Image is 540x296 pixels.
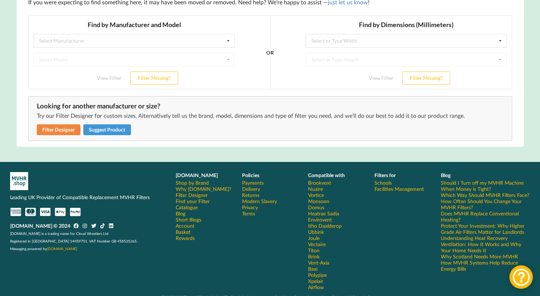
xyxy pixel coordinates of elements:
[308,259,329,266] a: Vent-Axia
[5,5,207,14] h3: Find by Manufacturer and Model
[37,124,81,136] a: Filter Designer
[308,272,327,278] a: Polypipe
[10,231,109,236] span: [DOMAIN_NAME] is a trading name for Cloud Wrestlers Ltd
[11,23,57,28] div: Select Manufacturer
[242,192,259,198] a: Returns
[308,229,324,235] a: Ubbink
[176,229,190,235] a: Basket
[176,210,185,216] a: Blog
[10,246,77,251] span: Messaging powered by
[242,204,258,210] a: Privacy
[441,172,451,178] b: Blog
[441,198,530,210] a: How Often Should You Change Your MVHR Filters?
[242,210,255,216] a: Terms
[374,186,424,192] a: Facilities Management
[176,223,194,229] a: Account
[441,192,529,198] a: Which Way Should MVHR Filters Face?
[176,235,195,241] a: Rewards
[10,239,137,243] span: Registered in [GEOGRAPHIC_DATA] 14459751. VAT Number GB 458535265.
[308,253,320,259] a: Brink
[308,198,329,204] a: Monsoon
[176,172,218,178] b: [DOMAIN_NAME]
[308,247,320,253] a: Titon
[308,266,317,272] a: Baxi
[441,235,530,253] a: Understanding Heat Recovery Ventilation: How It Works and Why Your Home Needs It
[176,198,210,204] a: Find your Filter
[374,180,392,186] a: Schools
[441,210,530,223] a: Does MVHR Replace Conventional Heating?
[102,56,150,69] button: Filter Missing?
[283,23,329,28] div: Select or Type Width
[10,172,28,190] img: mvhr-inverted.png
[308,192,324,198] a: Vortice
[47,246,77,251] a: [DOMAIN_NAME]
[308,235,320,241] a: Joule
[242,180,264,186] a: Payments
[10,223,70,229] b: [DOMAIN_NAME] © 2024
[441,223,530,235] a: Protect Your Investment: Why Higher Grade Air Filters Matter for Landlords
[176,204,198,210] a: Catalogue
[308,204,324,210] a: Domus
[374,56,422,69] button: Filter Missing?
[37,102,504,110] div: Looking for another manufacturer or size?
[374,172,396,178] b: Filters for
[176,216,201,223] a: Short Blogs
[83,124,131,136] button: Suggest Product
[277,5,479,14] h3: Find by Dimensions (Millimeters)
[176,186,231,192] a: Why [DOMAIN_NAME]?
[441,259,530,272] a: How MVHR Systems Help Reduce Energy Bills
[238,38,246,75] div: OR
[308,186,323,192] a: Nuaire
[37,112,504,120] p: Try our Filter Designer for custom sizes. Alternatively tell us the brand, model, dimensions and ...
[308,180,331,186] a: Brookvent
[308,210,339,216] a: Heatrae Sadia
[441,253,518,259] a: Why Scotland Needs More MVHR
[308,172,345,178] b: Compatible with
[308,241,326,247] a: Vectaire
[308,223,342,229] a: Itho Daalderop
[308,284,324,290] a: Airflow
[242,172,259,178] b: Policies
[176,180,209,186] a: Shop by Brand
[10,194,166,201] p: Leading UK Provider of Compatible Replacement MVHR Filters
[308,278,323,284] a: Xpelair
[242,186,260,192] a: Delivery
[441,180,530,192] a: Should I Turn off my MVHR Machine When Money is Tight?
[308,216,332,223] a: Envirovent
[242,198,277,204] a: Modern Slavery
[176,192,208,198] a: Filter Designer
